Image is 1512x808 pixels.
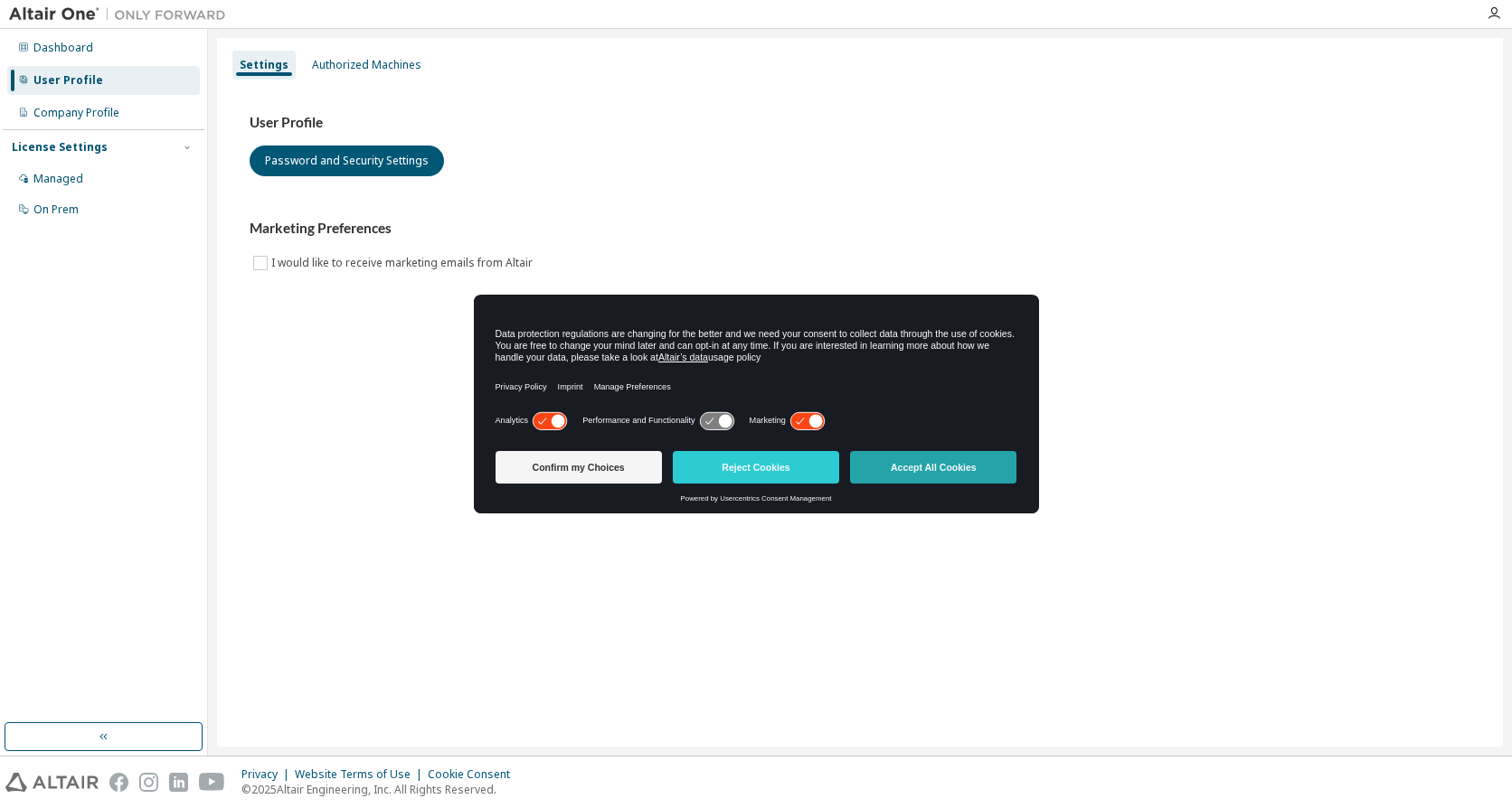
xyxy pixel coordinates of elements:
[428,767,521,782] div: Cookie Consent
[271,252,536,274] label: I would like to receive marketing emails from Altair
[241,767,295,782] div: Privacy
[9,5,235,23] img: Altair One
[241,782,521,797] p: © 2025 Altair Engineering, Inc. All Rights Reserved.
[5,773,99,792] img: altair_logo.svg
[33,202,79,217] div: On Prem
[33,106,119,120] div: Company Profile
[139,773,158,792] img: instagram.svg
[312,58,421,72] div: Authorized Machines
[109,773,128,792] img: facebook.svg
[33,73,103,88] div: User Profile
[199,773,225,792] img: youtube.svg
[250,220,1470,238] h3: Marketing Preferences
[250,146,444,176] button: Password and Security Settings
[169,773,188,792] img: linkedin.svg
[295,767,428,782] div: Website Terms of Use
[33,172,83,186] div: Managed
[250,114,1470,132] h3: User Profile
[12,140,108,155] div: License Settings
[240,58,288,72] div: Settings
[33,41,93,55] div: Dashboard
